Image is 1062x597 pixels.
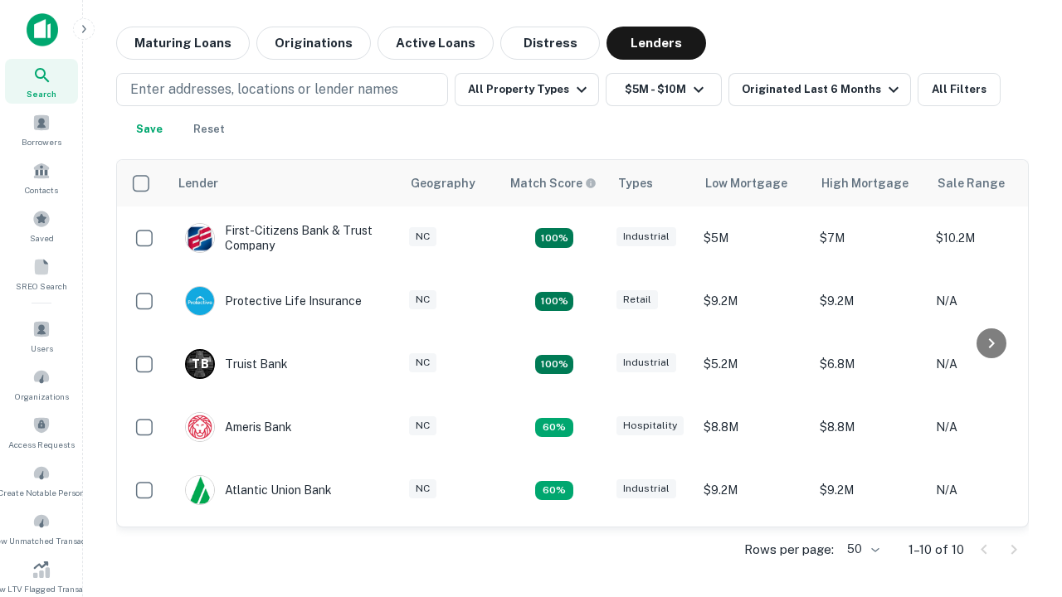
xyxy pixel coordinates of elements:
[378,27,494,60] button: Active Loans
[695,459,811,522] td: $9.2M
[8,438,75,451] span: Access Requests
[979,411,1062,491] iframe: Chat Widget
[5,458,78,502] a: Create Notable Person
[811,206,928,269] td: $7M
[500,27,600,60] button: Distress
[811,332,928,396] td: $6.8M
[186,224,214,252] img: picture
[409,290,436,309] div: NC
[811,269,928,332] td: $9.2M
[22,135,61,148] span: Borrowers
[186,476,214,504] img: picture
[27,87,56,100] span: Search
[811,160,928,206] th: High Mortgage
[608,160,695,206] th: Types
[616,479,676,498] div: Industrial
[5,410,78,454] a: Access Requests
[695,396,811,459] td: $8.8M
[411,173,475,193] div: Geography
[409,227,436,246] div: NC
[695,332,811,396] td: $5.2M
[183,113,236,146] button: Reset
[742,80,904,99] div: Originated Last 6 Months
[510,174,593,192] h6: Match Score
[535,418,573,438] div: Matching Properties: 1, hasApolloMatch: undefined
[500,160,608,206] th: Capitalize uses an advanced AI algorithm to match your search with the best lender. The match sco...
[616,353,676,372] div: Industrial
[535,228,573,248] div: Matching Properties: 2, hasApolloMatch: undefined
[695,269,811,332] td: $9.2M
[811,396,928,459] td: $8.8M
[535,481,573,501] div: Matching Properties: 1, hasApolloMatch: undefined
[744,540,834,560] p: Rows per page:
[728,73,911,106] button: Originated Last 6 Months
[821,173,909,193] div: High Mortgage
[15,390,69,403] span: Organizations
[185,412,292,442] div: Ameris Bank
[616,416,684,435] div: Hospitality
[695,206,811,269] td: $5M
[811,522,928,585] td: $6.3M
[5,107,78,152] a: Borrowers
[168,160,401,206] th: Lender
[811,459,928,522] td: $9.2M
[256,27,371,60] button: Originations
[938,173,1005,193] div: Sale Range
[5,155,78,200] a: Contacts
[178,173,218,193] div: Lender
[535,355,573,375] div: Matching Properties: 3, hasApolloMatch: undefined
[185,349,288,379] div: Truist Bank
[616,227,676,246] div: Industrial
[16,279,67,293] span: SREO Search
[25,183,58,197] span: Contacts
[5,59,78,104] a: Search
[186,413,214,441] img: picture
[27,13,58,46] img: capitalize-icon.png
[409,353,436,372] div: NC
[616,290,658,309] div: Retail
[401,160,500,206] th: Geography
[5,313,78,358] a: Users
[606,73,722,106] button: $5M - $10M
[909,540,964,560] p: 1–10 of 10
[409,479,436,498] div: NC
[30,231,54,245] span: Saved
[130,80,398,99] p: Enter addresses, locations or lender names
[185,223,384,253] div: First-citizens Bank & Trust Company
[695,160,811,206] th: Low Mortgage
[186,287,214,315] img: picture
[455,73,599,106] button: All Property Types
[123,113,176,146] button: Save your search to get updates of matches that match your search criteria.
[116,73,448,106] button: Enter addresses, locations or lender names
[185,286,362,316] div: Protective Life Insurance
[31,342,53,355] span: Users
[5,251,78,296] a: SREO Search
[510,174,597,192] div: Capitalize uses an advanced AI algorithm to match your search with the best lender. The match sco...
[116,27,250,60] button: Maturing Loans
[618,173,653,193] div: Types
[607,27,706,60] button: Lenders
[5,362,78,406] a: Organizations
[695,522,811,585] td: $6.3M
[918,73,1001,106] button: All Filters
[5,203,78,248] a: Saved
[705,173,787,193] div: Low Mortgage
[185,475,332,505] div: Atlantic Union Bank
[192,356,208,373] p: T B
[5,506,78,551] a: Review Unmatched Transactions
[409,416,436,435] div: NC
[535,292,573,312] div: Matching Properties: 2, hasApolloMatch: undefined
[840,537,882,561] div: 50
